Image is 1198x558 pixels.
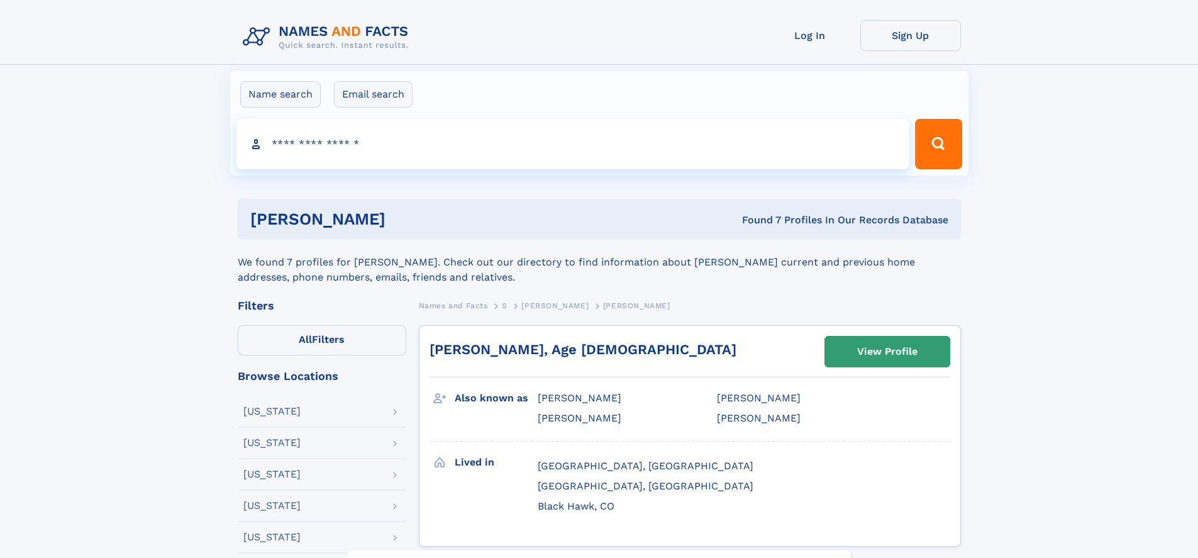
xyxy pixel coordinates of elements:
[243,438,301,448] div: [US_STATE]
[243,469,301,479] div: [US_STATE]
[717,392,801,404] span: [PERSON_NAME]
[240,81,321,108] label: Name search
[538,480,753,492] span: [GEOGRAPHIC_DATA], [GEOGRAPHIC_DATA]
[419,298,488,313] a: Names and Facts
[538,500,614,512] span: Black Hawk, CO
[238,325,406,355] label: Filters
[538,392,621,404] span: [PERSON_NAME]
[430,342,736,357] a: [PERSON_NAME], Age [DEMOGRAPHIC_DATA]
[538,460,753,472] span: [GEOGRAPHIC_DATA], [GEOGRAPHIC_DATA]
[455,452,538,473] h3: Lived in
[334,81,413,108] label: Email search
[860,20,961,51] a: Sign Up
[521,301,589,310] span: [PERSON_NAME]
[243,501,301,511] div: [US_STATE]
[760,20,860,51] a: Log In
[825,337,950,367] a: View Profile
[857,337,918,366] div: View Profile
[243,532,301,542] div: [US_STATE]
[563,213,948,227] div: Found 7 Profiles In Our Records Database
[238,20,419,54] img: Logo Names and Facts
[717,412,801,424] span: [PERSON_NAME]
[521,298,589,313] a: [PERSON_NAME]
[250,211,564,227] h1: [PERSON_NAME]
[243,406,301,416] div: [US_STATE]
[915,119,962,169] button: Search Button
[236,119,910,169] input: search input
[238,240,961,285] div: We found 7 profiles for [PERSON_NAME]. Check out our directory to find information about [PERSON_...
[299,333,312,345] span: All
[603,301,670,310] span: [PERSON_NAME]
[238,300,406,311] div: Filters
[538,412,621,424] span: [PERSON_NAME]
[502,301,507,310] span: S
[238,371,406,382] div: Browse Locations
[502,298,507,313] a: S
[455,388,538,409] h3: Also known as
